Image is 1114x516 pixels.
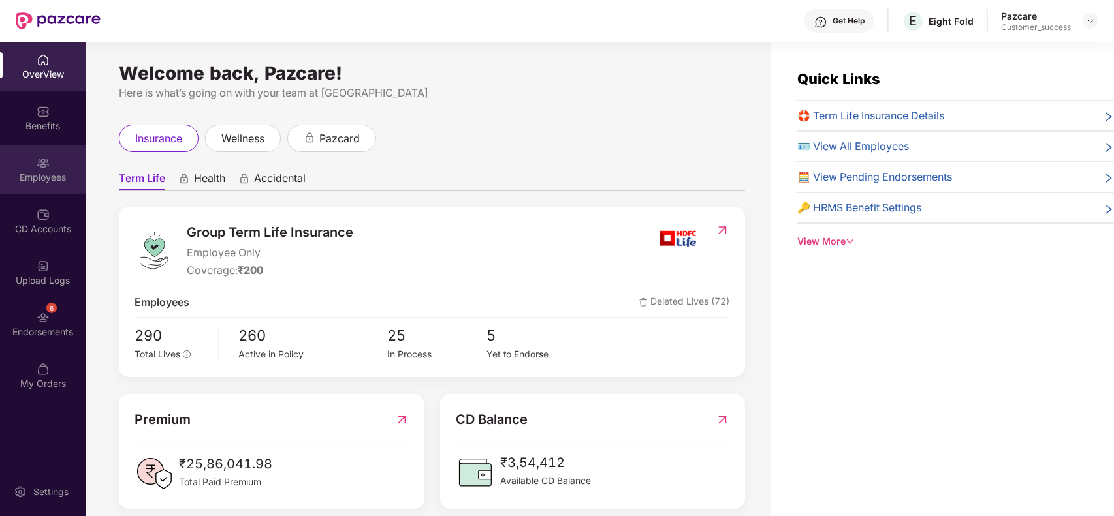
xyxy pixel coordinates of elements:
[797,138,909,155] span: 🪪 View All Employees
[37,311,50,324] img: svg+xml;base64,PHN2ZyBpZD0iRW5kb3JzZW1lbnRzIiB4bWxucz0iaHR0cDovL3d3dy53My5vcmcvMjAwMC9zdmciIHdpZH...
[37,260,50,273] img: svg+xml;base64,PHN2ZyBpZD0iVXBsb2FkX0xvZ3MiIGRhdGEtbmFtZT0iVXBsb2FkIExvZ3MiIHhtbG5zPSJodHRwOi8vd3...
[456,453,495,492] img: CDBalanceIcon
[194,172,225,190] span: Health
[187,262,353,279] div: Coverage:
[238,264,263,277] span: ₹200
[183,350,191,358] span: info-circle
[716,224,729,237] img: RedirectIcon
[238,324,387,347] span: 260
[456,410,528,430] span: CD Balance
[304,132,315,144] div: animation
[797,108,944,124] span: 🛟 Term Life Insurance Details
[179,454,272,474] span: ₹25,86,041.98
[639,294,729,311] span: Deleted Lives (72)
[387,347,486,361] div: In Process
[814,16,827,29] img: svg+xml;base64,PHN2ZyBpZD0iSGVscC0zMngzMiIgeG1sbnM9Imh0dHA6Ly93d3cudzMub3JnLzIwMDAvc3ZnIiB3aWR0aD...
[135,410,191,430] span: Premium
[486,347,586,361] div: Yet to Endorse
[46,303,57,313] div: 6
[119,85,745,101] div: Here is what’s going on with your team at [GEOGRAPHIC_DATA]
[14,485,27,498] img: svg+xml;base64,PHN2ZyBpZD0iU2V0dGluZy0yMHgyMCIgeG1sbnM9Imh0dHA6Ly93d3cudzMub3JnLzIwMDAvc3ZnIiB3aW...
[833,16,865,26] div: Get Help
[135,324,209,347] span: 290
[135,348,180,359] span: Total Lives
[179,475,272,489] span: Total Paid Premium
[119,68,745,78] div: Welcome back, Pazcare!
[639,298,648,307] img: deleteIcon
[797,200,921,216] span: 🔑 HRMS Benefit Settings
[486,324,586,347] span: 5
[797,169,952,185] span: 🧮 View Pending Endorsements
[135,294,189,311] span: Employees
[1104,172,1114,185] span: right
[716,410,729,430] img: RedirectIcon
[119,172,165,190] span: Term Life
[238,347,387,361] div: Active in Policy
[238,173,250,185] div: animation
[319,130,360,147] span: pazcard
[1104,202,1114,216] span: right
[37,363,50,376] img: svg+xml;base64,PHN2ZyBpZD0iTXlfT3JkZXJzIiBkYXRhLW5hbWU9Ik15IE9yZGVycyIgeG1sbnM9Imh0dHA6Ly93d3cudz...
[37,105,50,118] img: svg+xml;base64,PHN2ZyBpZD0iQmVuZWZpdHMiIHhtbG5zPSJodHRwOi8vd3d3LnczLm9yZy8yMDAwL3N2ZyIgd2lkdGg9Ij...
[187,245,353,261] span: Employee Only
[29,485,72,498] div: Settings
[387,324,486,347] span: 25
[797,234,1114,249] div: View More
[1001,22,1071,33] div: Customer_success
[910,13,917,29] span: E
[1085,16,1096,26] img: svg+xml;base64,PHN2ZyBpZD0iRHJvcGRvd24tMzJ4MzIiIHhtbG5zPSJodHRwOi8vd3d3LnczLm9yZy8yMDAwL3N2ZyIgd2...
[187,222,353,243] span: Group Term Life Insurance
[37,53,50,67] img: svg+xml;base64,PHN2ZyBpZD0iSG9tZSIgeG1sbnM9Imh0dHA6Ly93d3cudzMub3JnLzIwMDAvc3ZnIiB3aWR0aD0iMjAiIG...
[178,173,190,185] div: animation
[135,130,182,147] span: insurance
[1104,110,1114,124] span: right
[500,474,591,488] span: Available CD Balance
[135,231,174,270] img: logo
[500,453,591,473] span: ₹3,54,412
[37,208,50,221] img: svg+xml;base64,PHN2ZyBpZD0iQ0RfQWNjb3VudHMiIGRhdGEtbmFtZT0iQ0QgQWNjb3VudHMiIHhtbG5zPSJodHRwOi8vd3...
[1001,10,1071,22] div: Pazcare
[1104,141,1114,155] span: right
[16,12,101,29] img: New Pazcare Logo
[221,130,264,147] span: wellness
[846,237,855,246] span: down
[797,70,880,87] span: Quick Links
[37,157,50,170] img: svg+xml;base64,PHN2ZyBpZD0iRW1wbG95ZWVzIiB4bWxucz0iaHR0cDovL3d3dy53My5vcmcvMjAwMC9zdmciIHdpZHRoPS...
[254,172,306,190] span: Accidental
[395,410,409,430] img: RedirectIcon
[135,454,174,493] img: PaidPremiumIcon
[654,222,703,255] img: insurerIcon
[929,15,974,27] div: Eight Fold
